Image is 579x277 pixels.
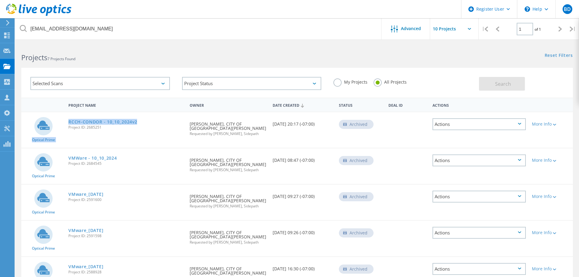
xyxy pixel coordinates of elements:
div: Actions [433,154,526,166]
div: Deal Id [385,99,429,110]
button: Search [479,77,525,91]
span: BD [564,7,571,12]
input: Search projects by name, owner, ID, company, etc [15,18,382,40]
div: Project Status [182,77,322,90]
a: VMWare - 10_10_2024 [68,156,117,160]
div: Actions [429,99,529,110]
div: More Info [532,230,570,235]
div: [DATE] 09:27 (-07:00) [270,185,336,205]
div: Date Created [270,99,336,111]
span: Optical Prime [32,138,55,142]
span: Project ID: 2591598 [68,234,184,238]
a: Live Optics Dashboard [6,13,71,17]
div: [DATE] 20:17 (-07:00) [270,112,336,132]
span: Optical Prime [32,210,55,214]
a: RCCH-CONDOR - 10_10_2024v2 [68,120,137,124]
div: Archived [339,228,374,237]
span: Advanced [401,26,421,31]
span: Project ID: 2591600 [68,198,184,202]
div: [PERSON_NAME], CITY OF [GEOGRAPHIC_DATA][PERSON_NAME] [187,185,269,214]
span: 7 Projects Found [47,56,75,61]
div: [PERSON_NAME], CITY OF [GEOGRAPHIC_DATA][PERSON_NAME] [187,112,269,142]
a: VMware_[DATE] [68,228,103,233]
div: More Info [532,122,570,126]
div: Owner [187,99,269,110]
div: Archived [339,265,374,274]
div: Status [336,99,385,110]
div: [PERSON_NAME], CITY OF [GEOGRAPHIC_DATA][PERSON_NAME] [187,148,269,178]
span: Requested by [PERSON_NAME], Sidepath [190,168,266,172]
div: [PERSON_NAME], CITY OF [GEOGRAPHIC_DATA][PERSON_NAME] [187,221,269,250]
a: VMware_[DATE] [68,192,103,196]
div: [DATE] 16:30 (-07:00) [270,257,336,277]
div: Selected Scans [30,77,170,90]
a: VMware_[DATE] [68,265,103,269]
div: Archived [339,192,374,201]
div: More Info [532,158,570,162]
label: My Projects [333,78,367,84]
a: Reset Filters [545,53,573,58]
span: Project ID: 2588928 [68,270,184,274]
b: Projects [21,53,47,62]
div: More Info [532,194,570,199]
div: Archived [339,156,374,165]
div: | [479,18,491,40]
div: | [567,18,579,40]
svg: \n [525,6,530,12]
span: of 1 [535,27,541,32]
span: Optical Prime [32,174,55,178]
div: More Info [532,267,570,271]
span: Requested by [PERSON_NAME], Sidepath [190,204,266,208]
div: [DATE] 09:26 (-07:00) [270,221,336,241]
div: Archived [339,120,374,129]
span: Project ID: 2684545 [68,162,184,165]
div: Project Name [65,99,187,110]
div: Actions [433,263,526,275]
div: [DATE] 08:47 (-07:00) [270,148,336,168]
span: Requested by [PERSON_NAME], Sidepath [190,132,266,136]
span: Search [495,81,511,87]
div: Actions [433,191,526,203]
label: All Projects [374,78,407,84]
span: Optical Prime [32,247,55,250]
span: Project ID: 2685251 [68,126,184,129]
div: Actions [433,227,526,239]
span: Requested by [PERSON_NAME], Sidepath [190,241,266,244]
div: Actions [433,118,526,130]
